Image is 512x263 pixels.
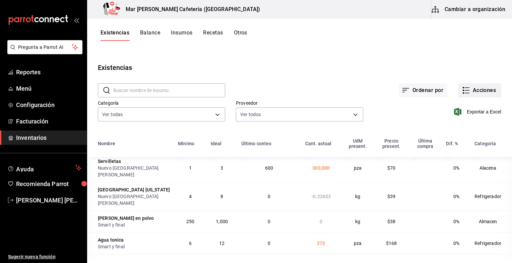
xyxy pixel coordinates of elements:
[120,5,260,13] h3: Mar [PERSON_NAME] Cafetería ([GEOGRAPHIC_DATA])
[98,222,170,228] div: Smart y final
[241,141,272,146] div: Último conteo
[98,158,121,165] div: Servilletas
[317,241,325,246] span: 272
[16,68,81,77] span: Reportes
[453,194,459,199] span: 0%
[268,219,270,224] span: 0
[379,138,404,149] div: Precio present.
[453,165,459,171] span: 0%
[341,232,375,254] td: pza
[240,111,261,118] span: Ver todos
[312,165,330,171] span: 300,000
[220,194,223,199] span: 8
[101,29,129,41] button: Existencias
[458,83,501,97] button: Acciones
[98,186,170,193] div: [GEOGRAPHIC_DATA] [US_STATE]
[268,194,270,199] span: 0
[189,194,192,199] span: 4
[18,44,72,51] span: Pregunta a Parrot AI
[345,138,371,149] div: UdM present.
[341,182,375,210] td: kg
[341,154,375,182] td: pza
[203,29,223,41] button: Recetas
[16,117,81,126] span: Facturación
[399,83,447,97] button: Ordenar por
[98,243,170,250] div: Smart y final
[16,196,81,205] span: [PERSON_NAME] [PERSON_NAME] [PERSON_NAME]
[211,141,222,146] div: Ideal
[98,215,154,222] div: [PERSON_NAME] en polvo
[470,182,512,210] td: Refrigerador
[98,165,170,178] div: Nuevo [GEOGRAPHIC_DATA][PERSON_NAME]
[474,141,496,146] div: Categoría
[113,84,225,97] input: Buscar nombre de insumo
[102,111,123,118] span: Ver todas
[234,29,247,41] button: Otros
[265,165,273,171] span: 600
[98,193,170,206] div: Nuevo [GEOGRAPHIC_DATA][PERSON_NAME]
[216,219,228,224] span: 1,000
[98,141,115,146] div: Nombre
[220,165,223,171] span: 3
[455,108,501,116] button: Exportar a Excel
[16,84,81,93] span: Menú
[178,141,194,146] div: Mínimo
[453,219,459,224] span: 0%
[387,219,395,224] span: $38
[171,29,192,41] button: Insumos
[219,241,225,246] span: 12
[305,141,332,146] div: Cant. actual
[320,219,322,224] span: 0
[387,165,395,171] span: $70
[268,241,270,246] span: 0
[386,241,397,246] span: $168
[189,165,192,171] span: 1
[446,141,458,146] div: Dif. %
[236,101,363,105] label: Proveedor
[16,100,81,109] span: Configuración
[16,164,73,172] span: Ayuda
[453,241,459,246] span: 0%
[5,49,82,56] a: Pregunta a Parrot AI
[140,29,160,41] button: Balance
[189,241,192,246] span: 6
[8,253,81,260] span: Sugerir nueva función
[98,237,124,243] div: Agua tonica
[470,210,512,232] td: Almacen
[16,179,81,188] span: Recomienda Parrot
[186,219,194,224] span: 250
[98,63,132,73] div: Existencias
[311,194,331,199] span: -0.22653
[412,138,438,149] div: Última compra
[101,29,247,41] div: navigation tabs
[16,133,81,142] span: Inventarios
[387,194,395,199] span: $39
[470,232,512,254] td: Refrigerador
[7,40,82,54] button: Pregunta a Parrot AI
[74,17,79,23] button: open_drawer_menu
[98,101,225,105] label: Categoría
[470,154,512,182] td: Alacena
[341,210,375,232] td: kg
